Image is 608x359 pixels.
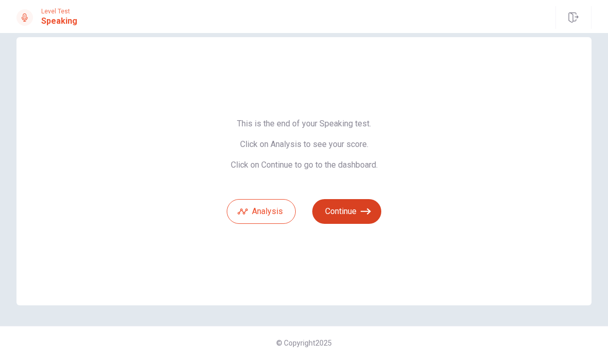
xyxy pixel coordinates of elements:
[41,15,77,27] h1: Speaking
[227,199,296,224] button: Analysis
[41,8,77,15] span: Level Test
[276,339,332,347] span: © Copyright 2025
[227,119,381,170] span: This is the end of your Speaking test. Click on Analysis to see your score. Click on Continue to ...
[312,199,381,224] button: Continue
